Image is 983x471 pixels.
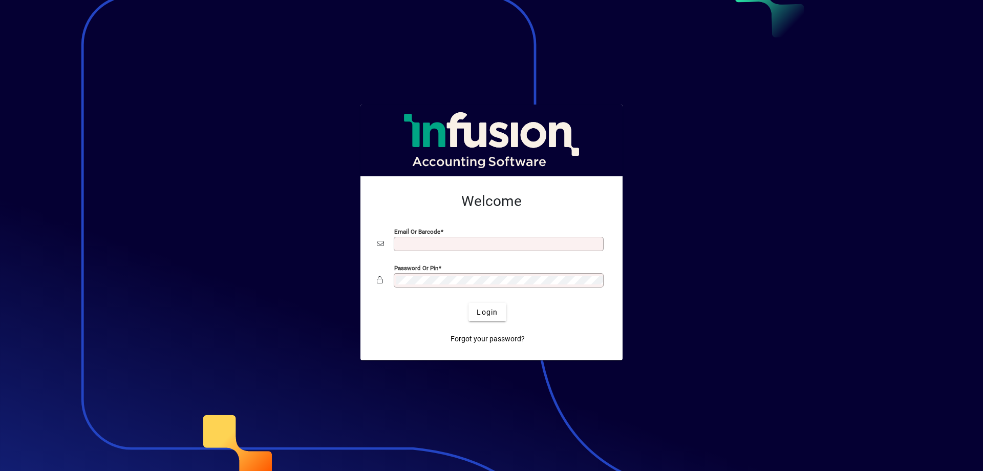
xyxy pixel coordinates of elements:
[446,330,529,348] a: Forgot your password?
[468,303,506,321] button: Login
[394,264,438,272] mat-label: Password or Pin
[394,228,440,235] mat-label: Email or Barcode
[377,193,606,210] h2: Welcome
[477,307,498,318] span: Login
[451,334,525,344] span: Forgot your password?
